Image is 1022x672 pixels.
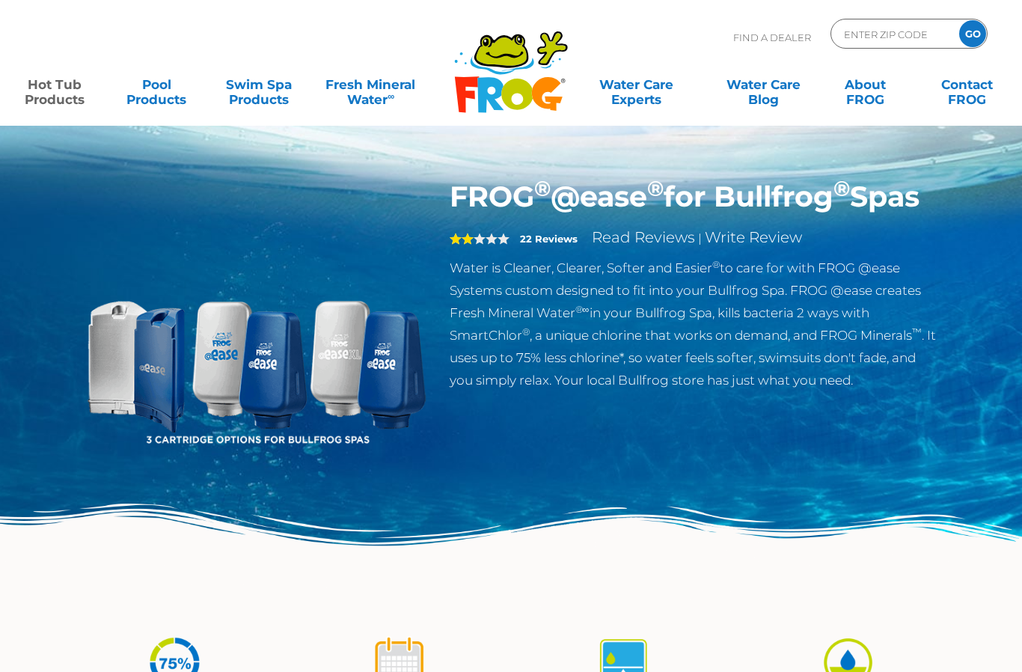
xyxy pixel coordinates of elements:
[912,326,922,337] sup: ™
[712,259,720,270] sup: ®
[450,180,938,214] h1: FROG @ease for Bullfrog Spas
[219,70,299,100] a: Swim SpaProducts
[575,304,590,315] sup: ®∞
[592,228,695,246] a: Read Reviews
[450,233,474,245] span: 2
[647,175,664,201] sup: ®
[705,228,802,246] a: Write Review
[388,91,394,102] sup: ∞
[842,23,943,45] input: Zip Code Form
[833,175,850,201] sup: ®
[698,231,702,245] span: |
[723,70,803,100] a: Water CareBlog
[959,20,986,47] input: GO
[826,70,905,100] a: AboutFROG
[117,70,196,100] a: PoolProducts
[520,233,578,245] strong: 22 Reviews
[572,70,700,100] a: Water CareExperts
[450,257,938,391] p: Water is Cleaner, Clearer, Softer and Easier to care for with FROG @ease Systems custom designed ...
[321,70,420,100] a: Fresh MineralWater∞
[534,175,551,201] sup: ®
[733,19,811,56] p: Find A Dealer
[522,326,530,337] sup: ®
[85,180,427,522] img: bullfrog-product-hero.png
[928,70,1007,100] a: ContactFROG
[15,70,94,100] a: Hot TubProducts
